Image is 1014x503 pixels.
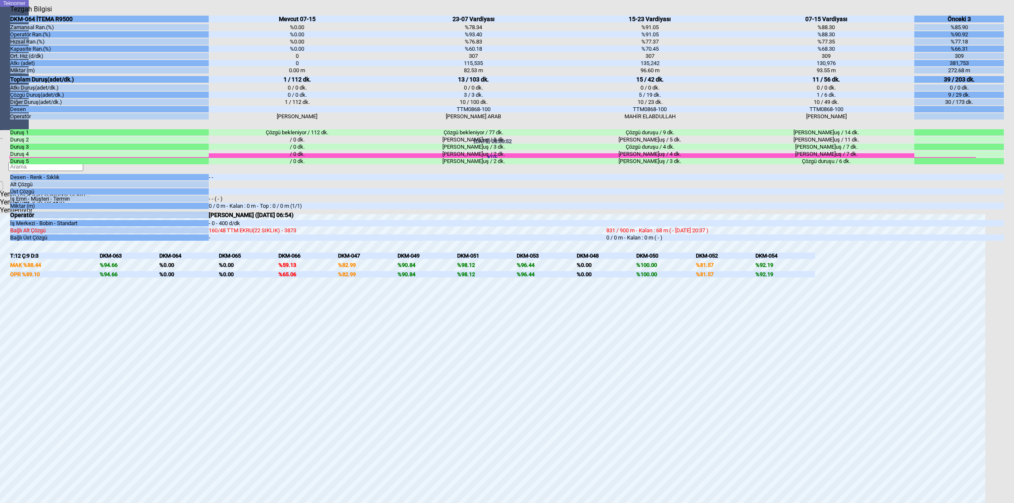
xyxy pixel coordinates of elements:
[755,253,815,259] div: DKM-054
[755,262,815,268] div: %92.19
[577,271,636,277] div: %0.00
[100,262,159,268] div: %94.66
[738,60,914,66] div: 130,976
[385,144,562,150] div: [PERSON_NAME]uş / 3 dk.
[738,92,914,98] div: 1 / 6 dk.
[385,106,562,112] div: TTM0868-100
[10,271,100,277] div: OPR %89.10
[10,53,209,59] div: Ort. Hız (d/dk)
[209,67,385,73] div: 0.00 m
[219,262,278,268] div: %0.00
[209,158,385,164] div: / 0 dk.
[738,136,914,143] div: [PERSON_NAME]uş / 11 dk.
[562,76,738,83] div: 15 / 42 dk.
[562,84,738,91] div: 0 / 0 dk.
[10,174,209,180] div: Desen - Renk - Sıklık
[517,253,576,259] div: DKM-053
[209,203,606,209] div: 0 / 0 m - Kalan : 0 m - Top : 0 / 0 m (1/1)
[696,271,755,277] div: %81.57
[10,220,209,226] div: İş Merkezi - Bobin - Standart
[10,24,209,30] div: Zamansal Ran.(%)
[10,129,209,136] div: Duruş 1
[209,220,606,226] div: - 0 - 400 d/dk
[738,113,914,120] div: [PERSON_NAME]
[209,174,606,180] div: - -
[738,24,914,30] div: %88.30
[209,151,385,157] div: / 0 dk.
[209,113,385,120] div: [PERSON_NAME]
[914,60,1004,66] div: 381,753
[209,234,606,241] div: -
[10,262,100,268] div: MAK %88.44
[10,188,209,195] div: Üst Çözgü
[209,129,385,136] div: Çözgü bekleniyor / 112 dk.
[100,253,159,259] div: DKM-063
[696,253,755,259] div: DKM-052
[398,253,457,259] div: DKM-049
[385,158,562,164] div: [PERSON_NAME]uş / 2 dk.
[209,46,385,52] div: %0.00
[10,136,209,143] div: Duruş 2
[636,253,696,259] div: DKM-050
[10,92,209,98] div: Çözgü Duruş(adet/dk.)
[738,67,914,73] div: 93.55 m
[562,99,738,105] div: 10 / 23 dk.
[562,24,738,30] div: %91.05
[209,136,385,143] div: / 0 dk.
[219,253,278,259] div: DKM-065
[159,262,219,268] div: %0.00
[10,196,209,202] div: İş Emri - Müşteri - Termin
[385,84,562,91] div: 0 / 0 dk.
[606,234,1004,241] div: 0 / 0 m - Kalan : 0 m ( - )
[517,271,576,277] div: %96.44
[385,38,562,45] div: %76.83
[738,144,914,150] div: [PERSON_NAME]uş / 7 dk.
[338,271,398,277] div: %82.99
[278,271,338,277] div: %65.06
[100,271,159,277] div: %94.66
[278,262,338,268] div: %59.13
[738,106,914,112] div: TTM0868-100
[738,151,914,157] div: [PERSON_NAME]uş / 7 dk.
[914,99,1004,105] div: 30 / 173 dk.
[209,196,606,202] div: - - ( - )
[10,76,209,83] div: Toplam Duruş(adet/dk.)
[914,38,1004,45] div: %77.18
[209,24,385,30] div: %0.00
[738,158,914,164] div: Çözgü duruşu / 6 dk.
[385,16,562,22] div: 23-07 Vardiyası
[10,84,209,91] div: Atkı Duruş(adet/dk.)
[457,253,517,259] div: DKM-051
[209,38,385,45] div: %0.00
[10,253,100,259] div: T:12 Ç:9 D:3
[385,113,562,120] div: [PERSON_NAME] ARAB
[636,271,696,277] div: %100.00
[738,76,914,83] div: 11 / 56 dk.
[562,136,738,143] div: [PERSON_NAME]uş / 5 dk.
[696,262,755,268] div: %81.57
[385,92,562,98] div: 3 / 3 dk.
[10,181,209,188] div: Alt Çözgü
[219,271,278,277] div: %0.00
[338,262,398,268] div: %82.99
[562,60,738,66] div: 135,242
[385,53,562,59] div: 307
[562,129,738,136] div: Çözgü duruşu / 9 dk.
[914,67,1004,73] div: 272.68 m
[209,53,385,59] div: 0
[562,31,738,38] div: %91.05
[577,262,636,268] div: %0.00
[10,5,55,13] div: Tezgah Bilgisi
[385,99,562,105] div: 10 / 100 dk.
[914,46,1004,52] div: %66.31
[385,129,562,136] div: Çözgü bekleniyor / 77 dk.
[562,113,738,120] div: MAHİR ELABDULLAH
[385,151,562,157] div: [PERSON_NAME]uş / 2 dk.
[562,67,738,73] div: 96.60 m
[209,227,606,234] div: 160/48 TTM EKRU(22 SIKLIK) - 3873
[914,24,1004,30] div: %85.90
[159,271,219,277] div: %0.00
[209,16,385,22] div: Mevcut 07-15
[385,67,562,73] div: 82.53 m
[10,144,209,150] div: Duruş 3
